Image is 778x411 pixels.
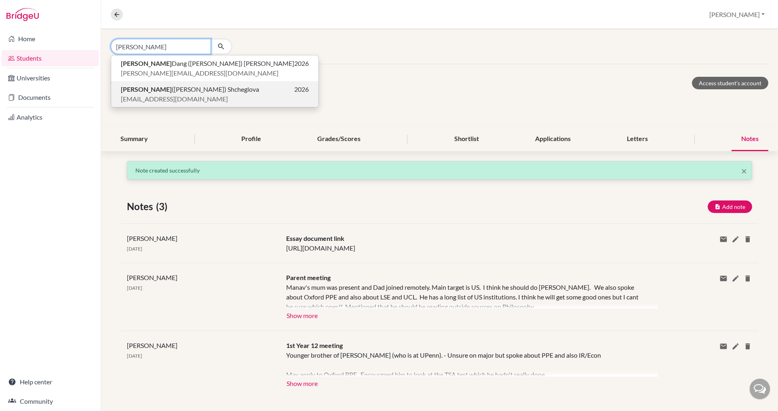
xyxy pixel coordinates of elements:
[294,84,309,94] span: 2026
[280,234,652,253] div: [URL][DOMAIN_NAME]
[286,234,344,242] span: Essay document link
[121,68,278,78] span: [PERSON_NAME][EMAIL_ADDRESS][DOMAIN_NAME]
[121,84,259,94] span: ([PERSON_NAME]) Shcheglova
[111,127,158,151] div: Summary
[708,200,752,213] button: Add note
[2,393,99,409] a: Community
[111,81,318,107] button: [PERSON_NAME]([PERSON_NAME]) Shcheglova2026[EMAIL_ADDRESS][DOMAIN_NAME]
[286,377,318,389] button: Show more
[135,166,744,175] p: Note created successfully
[121,59,172,67] b: [PERSON_NAME]
[286,282,646,309] div: Manav's mum was present and Dad joined remotely. Main target is US. I think he should do [PERSON_...
[127,353,142,359] span: [DATE]
[127,274,177,281] span: [PERSON_NAME]
[111,55,318,81] button: [PERSON_NAME]Dang ([PERSON_NAME]) [PERSON_NAME]2026[PERSON_NAME][EMAIL_ADDRESS][DOMAIN_NAME]
[121,59,294,68] span: Dang ([PERSON_NAME]) [PERSON_NAME]
[706,7,768,22] button: [PERSON_NAME]
[127,285,142,291] span: [DATE]
[692,77,768,89] a: Access student's account
[127,341,177,349] span: [PERSON_NAME]
[286,350,646,377] div: Younger brother of [PERSON_NAME] (who is at UPenn). - Unsure on major but spoke about PPE and als...
[18,6,35,13] span: Help
[2,89,99,105] a: Documents
[2,109,99,125] a: Analytics
[286,309,318,321] button: Show more
[2,31,99,47] a: Home
[127,246,142,252] span: [DATE]
[445,127,489,151] div: Shortlist
[2,374,99,390] a: Help center
[308,127,370,151] div: Grades/Scores
[741,166,747,176] button: Close
[617,127,658,151] div: Letters
[6,8,39,21] img: Bridge-U
[286,274,331,281] span: Parent meeting
[127,234,177,242] span: [PERSON_NAME]
[127,199,156,214] span: Notes
[732,127,768,151] div: Notes
[286,341,343,349] span: 1st Year 12 meeting
[525,127,580,151] div: Applications
[741,165,747,177] span: ×
[2,50,99,66] a: Students
[2,70,99,86] a: Universities
[156,199,171,214] span: (3)
[121,85,172,93] b: [PERSON_NAME]
[294,59,309,68] span: 2026
[232,127,271,151] div: Profile
[121,94,228,104] span: [EMAIL_ADDRESS][DOMAIN_NAME]
[111,39,211,54] input: Find student by name...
